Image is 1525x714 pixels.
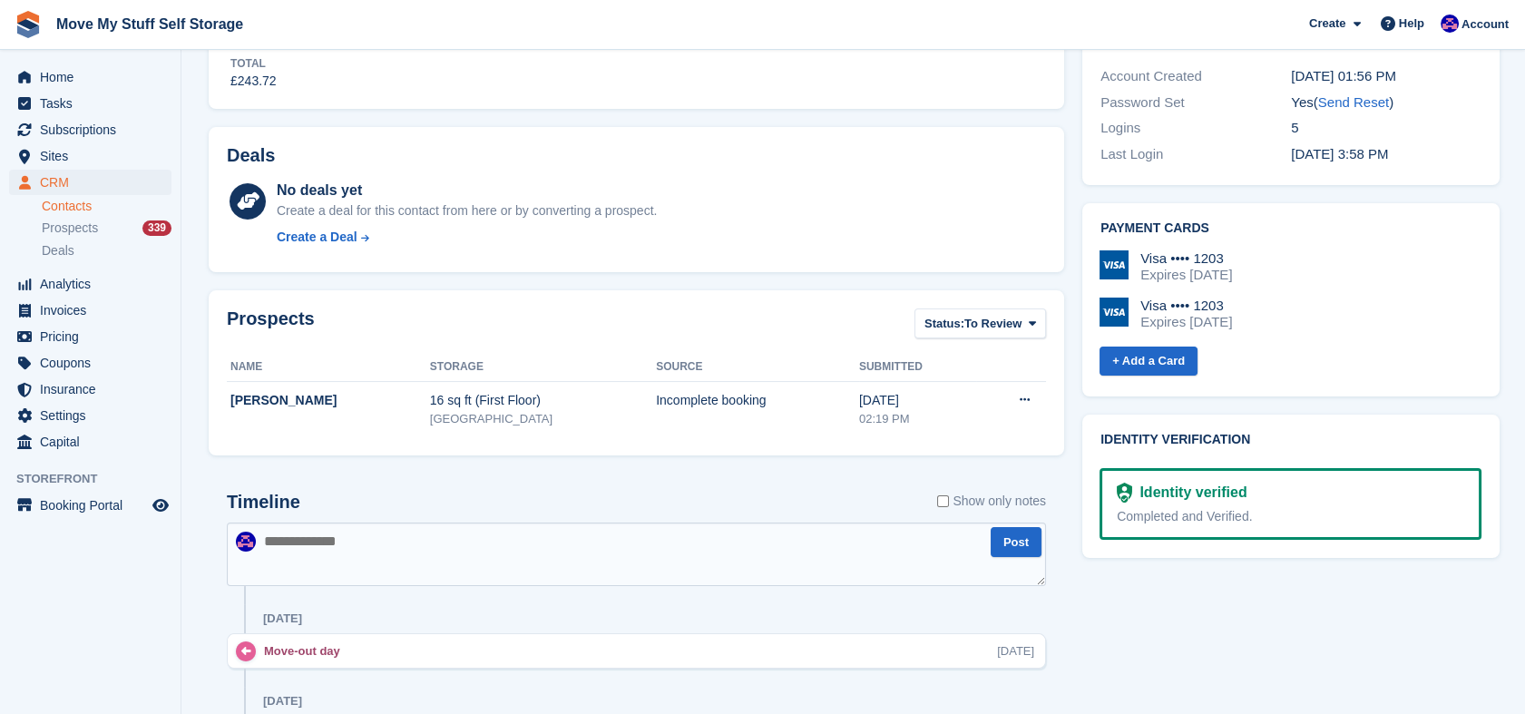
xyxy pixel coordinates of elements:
th: Submitted [859,353,976,382]
div: Visa •••• 1203 [1140,250,1232,267]
span: Storefront [16,470,181,488]
th: Source [656,353,859,382]
div: Yes [1291,93,1481,113]
label: Show only notes [937,492,1046,511]
div: 5 [1291,118,1481,139]
a: menu [9,117,171,142]
div: Incomplete booking [656,391,859,410]
span: Subscriptions [40,117,149,142]
div: Expires [DATE] [1140,267,1232,283]
div: Create a Deal [277,228,357,247]
a: Create a Deal [277,228,657,247]
span: Sites [40,143,149,169]
img: Jade Whetnall [1441,15,1459,33]
span: Pricing [40,324,149,349]
div: [DATE] [263,611,302,626]
img: stora-icon-8386f47178a22dfd0bd8f6a31ec36ba5ce8667c1dd55bd0f319d3a0aa187defe.svg [15,11,42,38]
div: £243.72 [230,72,277,91]
div: No deals yet [277,180,657,201]
a: Send Reset [1318,94,1389,110]
span: Capital [40,429,149,455]
span: Status: [924,315,964,333]
span: Help [1399,15,1424,33]
a: menu [9,298,171,323]
span: Tasks [40,91,149,116]
h2: Deals [227,145,275,166]
a: menu [9,403,171,428]
a: Move My Stuff Self Storage [49,9,250,39]
button: Post [991,527,1041,557]
span: Insurance [40,377,149,402]
span: Analytics [40,271,149,297]
a: menu [9,271,171,297]
span: Prospects [42,220,98,237]
h2: Payment cards [1100,221,1481,236]
div: 16 sq ft (First Floor) [430,391,656,410]
th: Storage [430,353,656,382]
div: Last Login [1100,144,1291,165]
div: Create a deal for this contact from here or by converting a prospect. [277,201,657,220]
span: Create [1309,15,1345,33]
input: Show only notes [937,492,949,511]
span: Coupons [40,350,149,376]
div: Completed and Verified. [1117,507,1464,526]
div: 02:19 PM [859,410,976,428]
th: Name [227,353,430,382]
a: menu [9,350,171,376]
a: menu [9,170,171,195]
div: Account Created [1100,66,1291,87]
div: [PERSON_NAME] [230,391,430,410]
span: Deals [42,242,74,259]
a: menu [9,143,171,169]
span: ( ) [1314,94,1393,110]
span: To Review [964,315,1022,333]
div: Move-out day [264,642,349,660]
a: menu [9,377,171,402]
a: menu [9,64,171,90]
span: Account [1461,15,1509,34]
div: Expires [DATE] [1140,314,1232,330]
button: Status: To Review [914,308,1046,338]
a: menu [9,91,171,116]
h2: Prospects [227,308,315,342]
div: [DATE] [263,694,302,709]
div: [DATE] [997,642,1034,660]
div: Logins [1100,118,1291,139]
time: 2025-06-18 14:58:01 UTC [1291,146,1388,161]
img: Visa Logo [1100,298,1129,327]
div: Identity verified [1132,482,1246,504]
a: Contacts [42,198,171,215]
a: Deals [42,241,171,260]
div: 339 [142,220,171,236]
div: [DATE] 01:56 PM [1291,66,1481,87]
span: Settings [40,403,149,428]
span: Invoices [40,298,149,323]
a: menu [9,324,171,349]
a: menu [9,493,171,518]
div: Password Set [1100,93,1291,113]
span: Booking Portal [40,493,149,518]
img: Visa Logo [1100,250,1129,279]
div: Total [230,55,277,72]
a: Prospects 339 [42,219,171,238]
h2: Timeline [227,492,300,513]
a: menu [9,429,171,455]
span: CRM [40,170,149,195]
div: [DATE] [859,391,976,410]
img: Jade Whetnall [236,532,256,552]
img: Identity Verification Ready [1117,483,1132,503]
a: + Add a Card [1100,347,1198,377]
h2: Identity verification [1100,433,1481,447]
div: [GEOGRAPHIC_DATA] [430,410,656,428]
a: Preview store [150,494,171,516]
span: Home [40,64,149,90]
div: Visa •••• 1203 [1140,298,1232,314]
